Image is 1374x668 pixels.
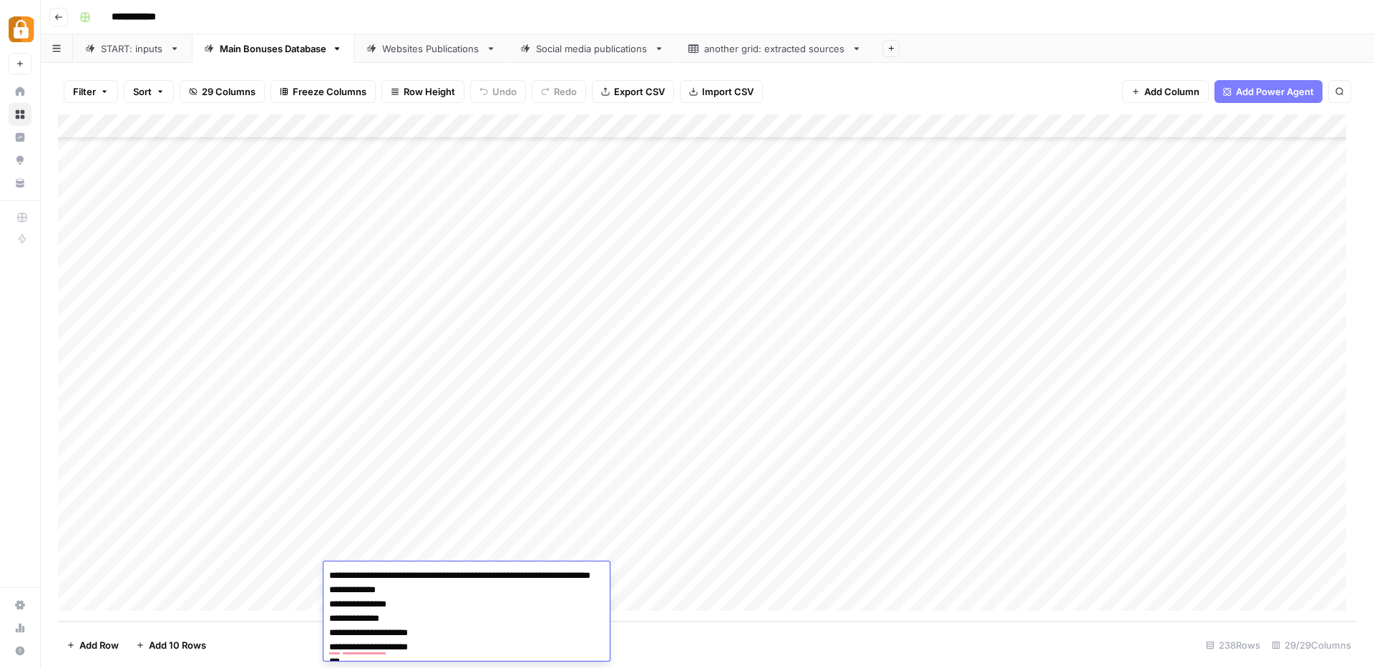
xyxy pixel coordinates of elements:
[1144,84,1199,99] span: Add Column
[702,84,754,99] span: Import CSV
[9,172,31,195] a: Your Data
[592,80,674,103] button: Export CSV
[554,84,577,99] span: Redo
[9,16,34,42] img: Adzz Logo
[381,80,464,103] button: Row Height
[79,638,119,652] span: Add Row
[404,84,455,99] span: Row Height
[58,634,127,657] button: Add Row
[1200,634,1266,657] div: 238 Rows
[532,80,586,103] button: Redo
[680,80,763,103] button: Import CSV
[9,594,31,617] a: Settings
[73,34,192,63] a: START: inputs
[9,617,31,639] a: Usage
[64,80,118,103] button: Filter
[271,80,376,103] button: Freeze Columns
[124,80,174,103] button: Sort
[354,34,508,63] a: Websites Publications
[192,34,354,63] a: Main Bonuses Database
[382,41,480,56] div: Websites Publications
[9,11,31,47] button: Workspace: Adzz
[9,80,31,103] a: Home
[676,34,874,63] a: another grid: extracted sources
[149,638,206,652] span: Add 10 Rows
[1266,634,1357,657] div: 29/29 Columns
[202,84,255,99] span: 29 Columns
[9,639,31,662] button: Help + Support
[180,80,265,103] button: 29 Columns
[133,84,152,99] span: Sort
[1122,80,1209,103] button: Add Column
[9,126,31,149] a: Insights
[1214,80,1322,103] button: Add Power Agent
[492,84,517,99] span: Undo
[9,149,31,172] a: Opportunities
[73,84,96,99] span: Filter
[293,84,366,99] span: Freeze Columns
[508,34,676,63] a: Social media publications
[220,41,326,56] div: Main Bonuses Database
[536,41,648,56] div: Social media publications
[127,634,215,657] button: Add 10 Rows
[101,41,164,56] div: START: inputs
[9,103,31,126] a: Browse
[470,80,526,103] button: Undo
[704,41,846,56] div: another grid: extracted sources
[614,84,665,99] span: Export CSV
[1236,84,1314,99] span: Add Power Agent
